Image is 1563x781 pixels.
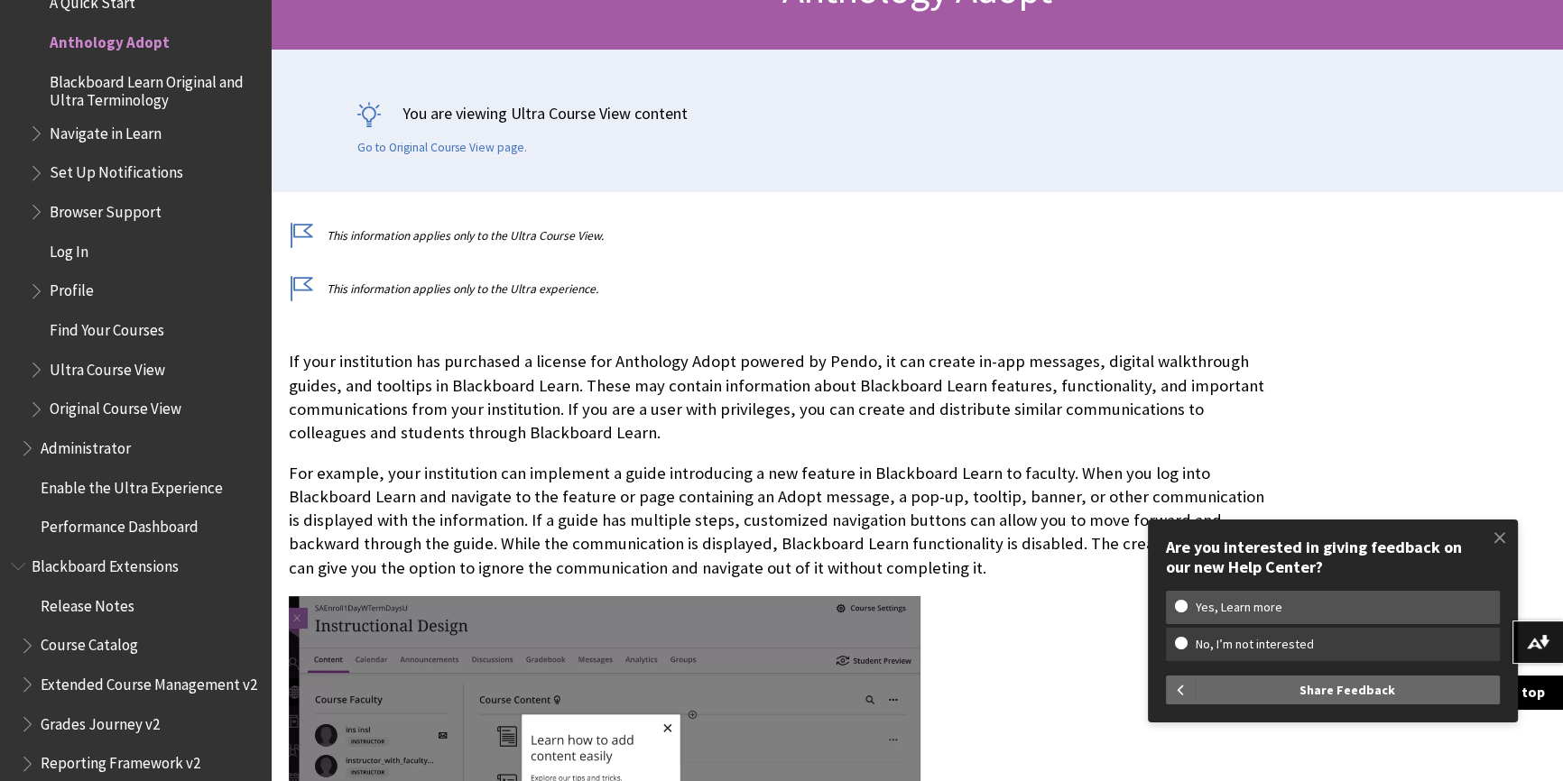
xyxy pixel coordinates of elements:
span: Grades Journey v2 [41,709,160,733]
span: Release Notes [41,591,134,615]
span: Share Feedback [1299,675,1395,704]
span: Enable the Ultra Experience [41,473,223,497]
div: Are you interested in giving feedback on our new Help Center? [1166,538,1500,576]
span: Course Catalog [41,630,138,655]
span: Performance Dashboard [41,512,199,537]
span: Ultra Course View [50,354,165,379]
span: Anthology Adopt [50,27,170,51]
span: Blackboard Extensions [32,551,179,575]
span: Find Your Courses [50,315,164,339]
span: Set Up Notifications [50,158,183,182]
span: Log In [50,236,88,261]
p: This information applies only to the Ultra experience. [289,280,1278,298]
w-span: Yes, Learn more [1175,600,1303,615]
w-span: No, I’m not interested [1175,637,1335,652]
span: Profile [50,276,94,300]
span: Extended Course Management v2 [41,669,257,694]
span: Navigate in Learn [50,118,162,142]
span: Administrator [41,433,131,457]
p: This information applies only to the Ultra Course View. [289,227,1278,244]
button: Share Feedback [1195,675,1500,704]
span: Blackboard Learn Original and Ultra Terminology [50,67,258,109]
span: Reporting Framework v2 [41,749,200,773]
p: For example, your institution can implement a guide introducing a new feature in Blackboard Learn... [289,462,1278,580]
p: You are viewing Ultra Course View content [357,102,1476,124]
span: Original Course View [50,394,181,418]
span: Browser Support [50,197,162,221]
p: If your institution has purchased a license for Anthology Adopt powered by Pendo, it can create i... [289,350,1278,445]
a: Go to Original Course View page. [357,140,527,156]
